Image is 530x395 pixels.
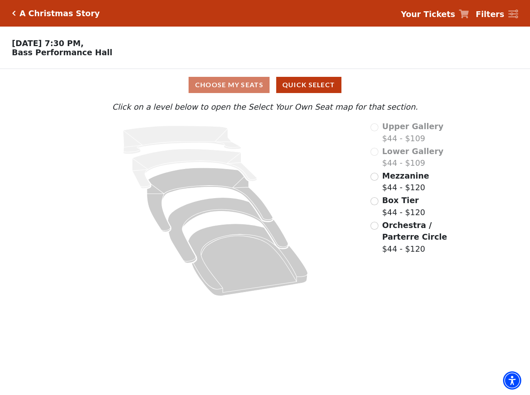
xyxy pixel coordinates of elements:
[382,170,429,194] label: $44 - $120
[476,8,518,20] a: Filters
[382,219,458,255] label: $44 - $120
[382,120,444,144] label: $44 - $109
[188,224,308,296] path: Orchestra / Parterre Circle - Seats Available: 205
[371,173,378,181] input: Mezzanine$44 - $120
[12,10,16,16] a: Click here to go back to filters
[371,197,378,205] input: Box Tier$44 - $120
[382,145,444,169] label: $44 - $109
[20,9,100,18] h5: A Christmas Story
[476,10,504,19] strong: Filters
[72,101,458,113] p: Click on a level below to open the Select Your Own Seat map for that section.
[382,194,425,218] label: $44 - $120
[382,147,444,156] span: Lower Gallery
[382,196,419,205] span: Box Tier
[401,8,469,20] a: Your Tickets
[401,10,455,19] strong: Your Tickets
[382,171,429,180] span: Mezzanine
[123,126,241,154] path: Upper Gallery - Seats Available: 0
[371,222,378,230] input: Orchestra / Parterre Circle$44 - $120
[503,371,521,390] div: Accessibility Menu
[382,122,444,131] span: Upper Gallery
[276,77,341,93] button: Quick Select
[382,221,447,242] span: Orchestra / Parterre Circle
